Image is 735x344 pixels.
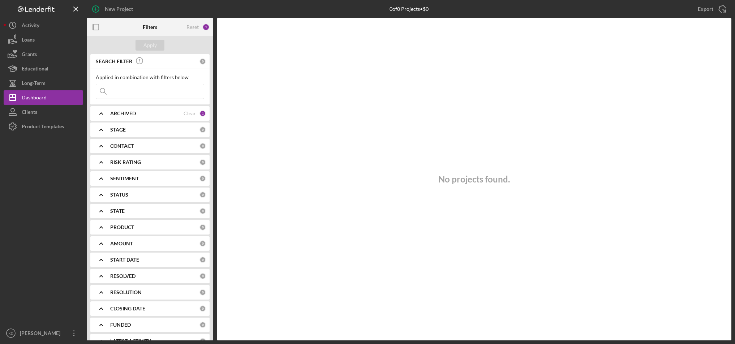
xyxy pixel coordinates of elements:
b: SENTIMENT [110,176,139,181]
div: 0 [199,143,206,149]
div: 0 [199,159,206,165]
button: Grants [4,47,83,61]
button: Export [691,2,731,16]
div: 0 [199,257,206,263]
button: New Project [87,2,140,16]
div: Activity [22,18,39,34]
div: 0 [199,273,206,279]
button: Long-Term [4,76,83,90]
div: Clear [184,111,196,116]
b: STATE [110,208,125,214]
div: 0 [199,126,206,133]
div: Dashboard [22,90,47,107]
div: Applied in combination with filters below [96,74,204,80]
div: 0 [199,58,206,65]
button: Dashboard [4,90,83,105]
div: 0 [199,224,206,231]
div: Reset [186,24,199,30]
div: 1 [202,23,210,31]
div: 0 [199,208,206,214]
div: [PERSON_NAME] [18,326,65,342]
div: 0 [199,240,206,247]
button: Apply [136,40,164,51]
button: Activity [4,18,83,33]
div: Educational [22,61,48,78]
div: Export [698,2,713,16]
div: New Project [105,2,133,16]
div: 1 [199,110,206,117]
b: START DATE [110,257,139,263]
text: KD [8,331,13,335]
div: Loans [22,33,35,49]
button: Product Templates [4,119,83,134]
div: 0 [199,305,206,312]
div: Clients [22,105,37,121]
h3: No projects found. [438,174,510,184]
b: PRODUCT [110,224,134,230]
b: CLOSING DATE [110,306,145,311]
b: RESOLUTION [110,289,142,295]
div: 0 [199,175,206,182]
div: Apply [143,40,157,51]
b: Filters [143,24,157,30]
div: Product Templates [22,119,64,136]
button: Educational [4,61,83,76]
div: 0 [199,322,206,328]
b: ARCHIVED [110,111,136,116]
b: STATUS [110,192,128,198]
b: STAGE [110,127,126,133]
b: SEARCH FILTER [96,59,132,64]
button: Loans [4,33,83,47]
b: CONTACT [110,143,134,149]
div: Long-Term [22,76,46,92]
b: RESOLVED [110,273,136,279]
button: KD[PERSON_NAME] [4,326,83,340]
b: FUNDED [110,322,131,328]
div: 0 of 0 Projects • $0 [390,6,429,12]
div: Grants [22,47,37,63]
b: RISK RATING [110,159,141,165]
b: AMOUNT [110,241,133,246]
div: 0 [199,192,206,198]
button: Clients [4,105,83,119]
div: 0 [199,289,206,296]
b: LATEST ACTIVITY [110,338,151,344]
